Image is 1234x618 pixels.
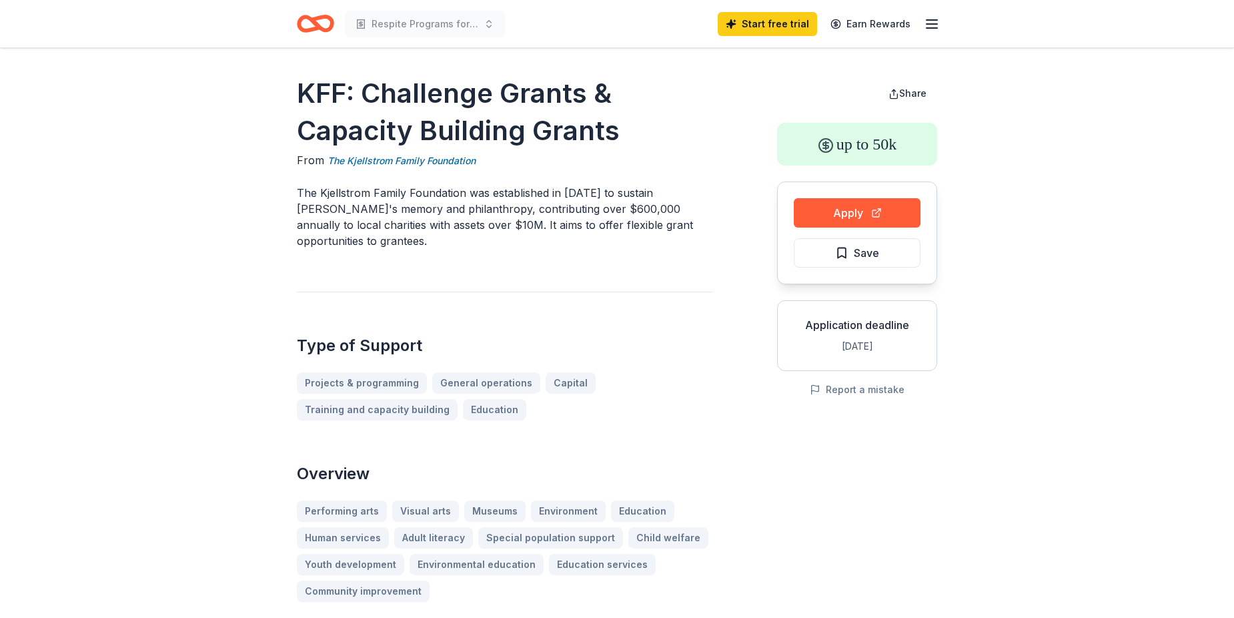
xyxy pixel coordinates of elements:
[822,12,918,36] a: Earn Rewards
[810,382,904,398] button: Report a mistake
[794,198,920,228] button: Apply
[328,153,476,169] a: The Kjellstrom Family Foundation
[297,372,427,394] a: Projects & programming
[297,463,713,485] h2: Overview
[794,238,920,268] button: Save
[297,152,713,169] div: From
[463,399,526,420] a: Education
[432,372,540,394] a: General operations
[788,338,926,354] div: [DATE]
[372,16,478,32] span: Respite Programs for Families with children who have a medical and/or neurodiverse need.
[788,317,926,333] div: Application deadline
[297,185,713,249] p: The Kjellstrom Family Foundation was established in [DATE] to sustain [PERSON_NAME]'s memory and ...
[854,244,879,262] span: Save
[546,372,596,394] a: Capital
[297,8,334,39] a: Home
[297,75,713,149] h1: KFF: Challenge Grants & Capacity Building Grants
[878,80,937,107] button: Share
[718,12,817,36] a: Start free trial
[345,11,505,37] button: Respite Programs for Families with children who have a medical and/or neurodiverse need.
[297,399,458,420] a: Training and capacity building
[297,335,713,356] h2: Type of Support
[777,123,937,166] div: up to 50k
[899,87,927,99] span: Share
